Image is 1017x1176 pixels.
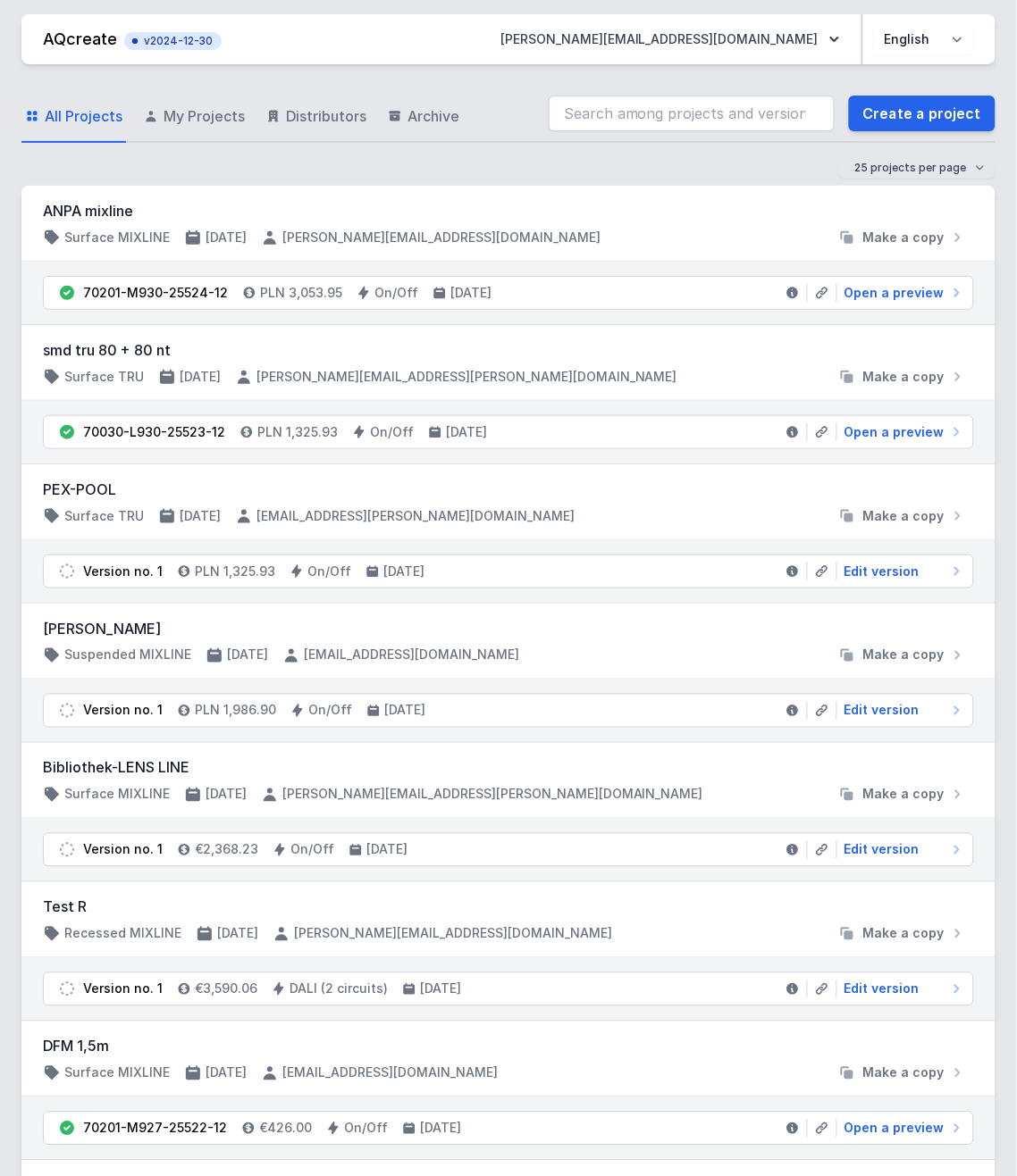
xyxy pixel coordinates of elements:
[206,229,247,246] h4: [DATE]
[408,105,459,127] span: Archive
[83,702,163,720] div: Version no. 1
[164,105,245,127] span: My Projects
[227,646,268,664] h4: [DATE]
[263,91,370,143] a: Distributors
[282,786,703,804] h4: [PERSON_NAME][EMAIL_ADDRESS][PERSON_NAME][DOMAIN_NAME]
[256,368,677,386] h4: [PERSON_NAME][EMAIL_ADDRESS][PERSON_NAME][DOMAIN_NAME]
[837,702,966,720] a: Edit version
[845,1120,945,1138] span: Open a preview
[446,423,487,441] h4: [DATE]
[83,423,225,441] div: 70030-L930-25523-12
[874,23,974,55] select: Choose language
[831,229,974,246] button: Make a copy
[180,507,221,525] h4: [DATE]
[43,757,974,779] h3: Bibliothek-LENS LINE
[58,980,76,998] img: draft.svg
[863,646,945,664] span: Make a copy
[374,284,418,302] h4: On/Off
[124,29,222,50] button: v2024-12-30
[304,646,519,664] h4: [EMAIL_ADDRESS][DOMAIN_NAME]
[837,841,966,859] a: Edit version
[863,786,945,804] span: Make a copy
[64,646,191,664] h4: Suspended MIXLINE
[83,284,228,302] div: 70201-M930-25524-12
[83,980,163,998] div: Version no. 1
[307,563,351,580] h4: On/Off
[344,1120,388,1138] h4: On/Off
[43,29,117,48] a: AQcreate
[837,1120,966,1138] a: Open a preview
[837,284,966,302] a: Open a preview
[58,841,76,859] img: draft.svg
[308,702,352,720] h4: On/Off
[366,841,408,859] h4: [DATE]
[58,702,76,720] img: draft.svg
[195,702,276,720] h4: PLN 1,986.90
[384,91,463,143] a: Archive
[217,925,258,943] h4: [DATE]
[195,841,258,859] h4: €2,368.23
[43,339,974,361] h3: smd tru 80 + 80 nt
[43,200,974,221] h3: ANPA mixline
[206,786,247,804] h4: [DATE]
[845,841,920,859] span: Edit version
[43,618,974,639] h3: [PERSON_NAME]
[383,563,424,580] h4: [DATE]
[549,96,835,131] input: Search among projects and versions...
[831,507,974,525] button: Make a copy
[845,980,920,998] span: Edit version
[195,563,275,580] h4: PLN 1,325.93
[58,563,76,580] img: draft.svg
[863,507,945,525] span: Make a copy
[849,96,996,131] a: Create a project
[863,368,945,386] span: Make a copy
[64,1064,170,1082] h4: Surface MIXLINE
[831,646,974,664] button: Make a copy
[140,91,248,143] a: My Projects
[831,368,974,386] button: Make a copy
[845,563,920,580] span: Edit version
[863,229,945,246] span: Make a copy
[260,284,342,302] h4: PLN 3,053.95
[837,563,966,580] a: Edit version
[83,841,163,859] div: Version no. 1
[837,980,966,998] a: Edit version
[845,423,945,441] span: Open a preview
[64,925,181,943] h4: Recessed MIXLINE
[863,925,945,943] span: Make a copy
[64,229,170,246] h4: Surface MIXLINE
[831,925,974,943] button: Make a copy
[486,23,854,55] button: [PERSON_NAME][EMAIL_ADDRESS][DOMAIN_NAME]
[290,980,388,998] h4: DALI (2 circuits)
[43,1036,974,1057] h3: DFM 1,5m
[64,786,170,804] h4: Surface MIXLINE
[384,702,425,720] h4: [DATE]
[206,1064,247,1082] h4: [DATE]
[294,925,612,943] h4: [PERSON_NAME][EMAIL_ADDRESS][DOMAIN_NAME]
[43,479,974,500] h3: PEX-POOL
[450,284,492,302] h4: [DATE]
[863,1064,945,1082] span: Make a copy
[420,1120,461,1138] h4: [DATE]
[64,368,144,386] h4: Surface TRU
[370,423,414,441] h4: On/Off
[45,105,122,127] span: All Projects
[420,980,461,998] h4: [DATE]
[845,284,945,302] span: Open a preview
[21,91,126,143] a: All Projects
[837,423,966,441] a: Open a preview
[180,368,221,386] h4: [DATE]
[286,105,366,127] span: Distributors
[43,897,974,918] h3: Test R
[290,841,334,859] h4: On/Off
[282,1064,498,1082] h4: [EMAIL_ADDRESS][DOMAIN_NAME]
[282,229,601,246] h4: [PERSON_NAME][EMAIL_ADDRESS][DOMAIN_NAME]
[133,34,213,48] span: v2024-12-30
[195,980,257,998] h4: €3,590.06
[83,1120,227,1138] div: 70201-M927-25522-12
[83,563,163,580] div: Version no. 1
[845,702,920,720] span: Edit version
[256,507,575,525] h4: [EMAIL_ADDRESS][PERSON_NAME][DOMAIN_NAME]
[64,507,144,525] h4: Surface TRU
[257,423,338,441] h4: PLN 1,325.93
